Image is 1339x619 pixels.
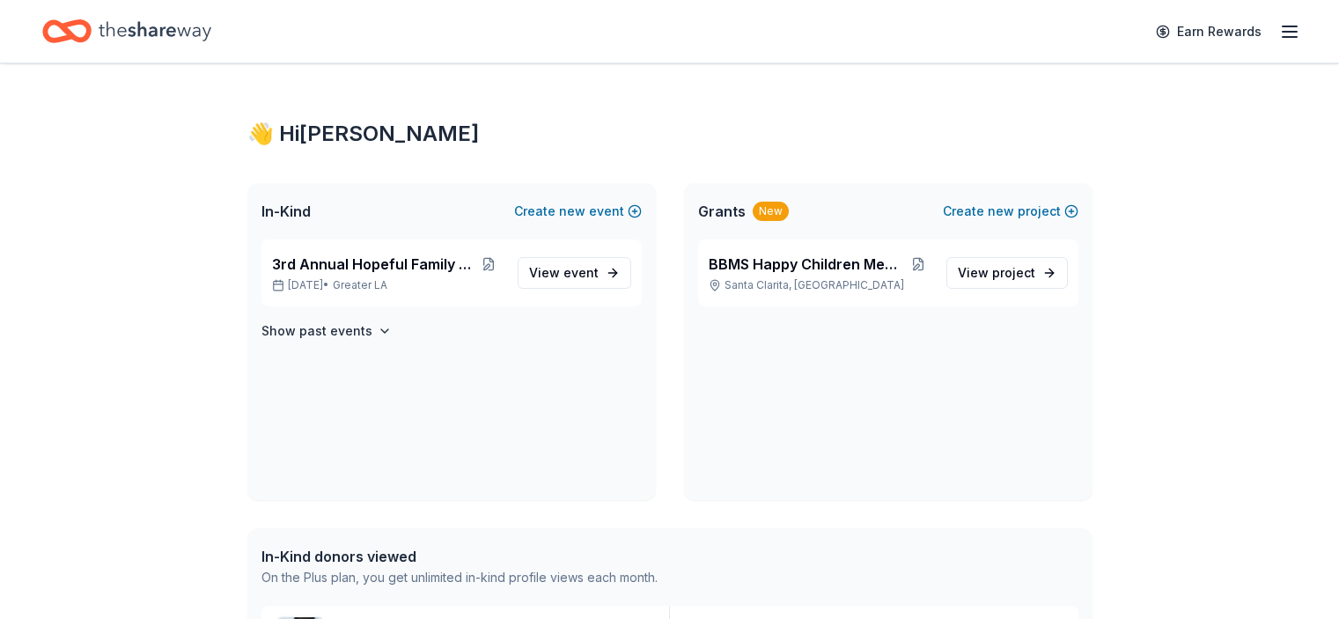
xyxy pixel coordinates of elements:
[563,265,599,280] span: event
[518,257,631,289] a: View event
[272,254,474,275] span: 3rd Annual Hopeful Family Futures
[272,278,504,292] p: [DATE] •
[529,262,599,284] span: View
[261,546,658,567] div: In-Kind donors viewed
[992,265,1035,280] span: project
[261,567,658,588] div: On the Plus plan, you get unlimited in-kind profile views each month.
[958,262,1035,284] span: View
[1145,16,1272,48] a: Earn Rewards
[709,278,932,292] p: Santa Clarita, [GEOGRAPHIC_DATA]
[559,201,585,222] span: new
[946,257,1068,289] a: View project
[261,201,311,222] span: In-Kind
[698,201,746,222] span: Grants
[988,201,1014,222] span: new
[943,201,1078,222] button: Createnewproject
[42,11,211,52] a: Home
[247,120,1093,148] div: 👋 Hi [PERSON_NAME]
[261,321,372,342] h4: Show past events
[709,254,905,275] span: BBMS Happy Children Memorial Fund
[753,202,789,221] div: New
[333,278,387,292] span: Greater LA
[514,201,642,222] button: Createnewevent
[261,321,392,342] button: Show past events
